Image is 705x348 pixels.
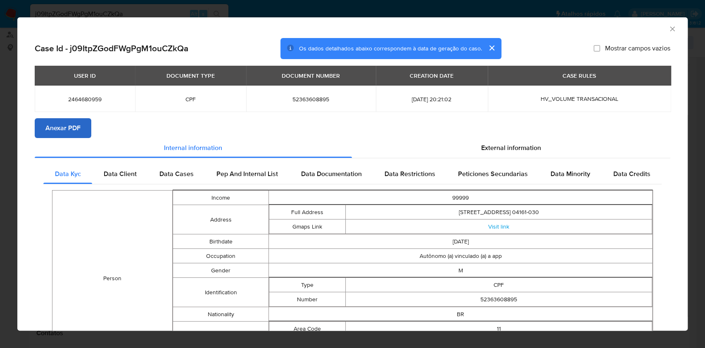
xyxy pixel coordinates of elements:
span: Anexar PDF [45,119,81,137]
td: Gender [173,263,268,278]
button: Fechar a janela [668,25,676,32]
button: Anexar PDF [35,118,91,138]
span: 52363608895 [256,95,366,103]
div: closure-recommendation-modal [17,17,688,331]
span: Data Kyc [55,169,81,179]
span: Internal information [164,143,222,153]
td: Income [173,191,268,205]
span: Os dados detalhados abaixo correspondem à data de geração do caso. [299,44,482,52]
span: External information [481,143,541,153]
td: Occupation [173,249,268,263]
div: DOCUMENT NUMBER [277,69,345,83]
h2: Case Id - j09ItpZGodFWgPgM1ouCZkQa [35,43,188,54]
td: CPF [346,278,652,292]
td: Area Code [269,322,346,336]
td: Identification [173,278,268,307]
td: Nationality [173,307,268,322]
td: Address [173,205,268,234]
div: USER ID [69,69,101,83]
input: Mostrar campos vazios [593,45,600,52]
span: Data Documentation [301,169,361,179]
span: Peticiones Secundarias [458,169,528,179]
span: Pep And Internal List [216,169,278,179]
td: Number [269,292,346,307]
td: Gmaps Link [269,219,346,234]
span: HV_VOLUME TRANSACIONAL [541,95,618,103]
td: Birthdate [173,234,268,249]
div: Detailed info [35,138,670,158]
td: [STREET_ADDRESS] 04161-030 [346,205,652,219]
td: M [269,263,653,278]
span: Data Minority [551,169,590,179]
span: Data Cases [159,169,194,179]
button: cerrar [482,38,501,58]
span: Data Restrictions [385,169,435,179]
span: 2464680959 [45,95,125,103]
td: 99999 [269,191,653,205]
span: Data Credits [613,169,650,179]
div: Detailed internal info [43,164,662,184]
div: CREATION DATE [405,69,458,83]
td: 52363608895 [346,292,652,307]
span: Data Client [104,169,137,179]
span: [DATE] 20:21:02 [386,95,478,103]
td: Type [269,278,346,292]
td: Full Address [269,205,346,219]
td: 11 [346,322,652,336]
a: Visit link [488,222,509,231]
td: [DATE] [269,234,653,249]
div: CASE RULES [558,69,601,83]
td: BR [269,307,653,322]
td: Autônomo (a) vinculado (a) a app [269,249,653,263]
span: Mostrar campos vazios [605,44,670,52]
div: DOCUMENT TYPE [161,69,220,83]
span: CPF [145,95,236,103]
